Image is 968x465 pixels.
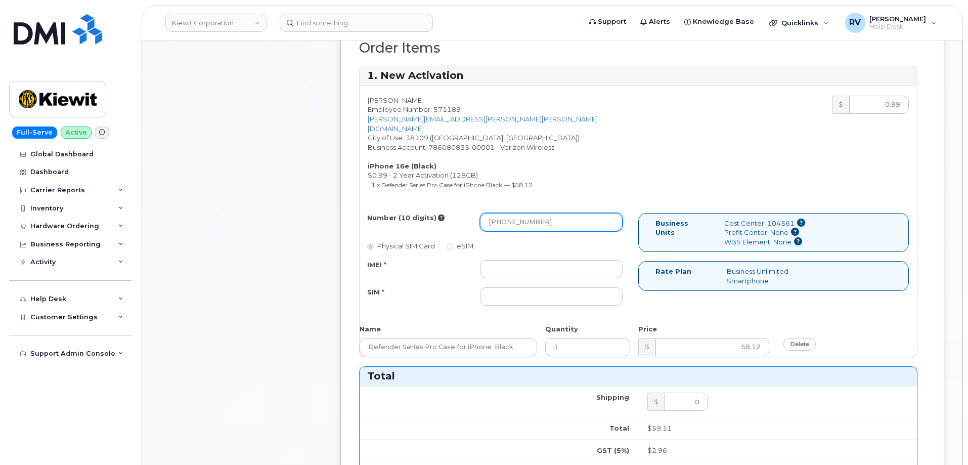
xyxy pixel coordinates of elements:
span: $59.11 [647,424,672,432]
span: $2.96 [647,446,667,454]
input: Leave blank if you don't know the number [480,213,623,231]
span: Knowledge Base [693,17,754,27]
div: Business Unlimited Smartphone [719,267,819,285]
a: Alerts [633,12,677,32]
label: Rate Plan [655,267,691,276]
a: Knowledge Base [677,12,761,32]
label: Quantity [545,324,578,334]
input: Physical SIM Card [367,243,374,250]
label: Name [360,324,381,334]
div: Quicklinks [762,13,836,33]
a: Kiewit Corporation [165,14,267,32]
span: Alerts [649,17,670,27]
div: $ [638,338,655,356]
a: Support [582,12,633,32]
span: Support [598,17,626,27]
iframe: Messenger Launcher [924,421,960,457]
label: Total [609,424,629,433]
div: Rodolfo Vasquez [838,13,944,33]
div: WBS Element: None [724,237,806,247]
span: Help Desk [869,23,926,31]
span: Quicklinks [781,19,818,27]
div: [PERSON_NAME] City of Use: 38109 ([GEOGRAPHIC_DATA], [GEOGRAPHIC_DATA]) Business Account: 7860808... [360,96,638,194]
h3: Total [367,369,909,383]
input: Name [360,338,537,356]
input: Find something... [280,14,433,32]
label: Price [638,324,657,334]
div: $ [647,393,665,411]
input: eSIM [447,243,453,250]
div: Cost Center: 104561 [724,219,806,228]
a: delete [783,338,816,351]
label: Number (10 digits) [367,213,436,223]
small: 1 x Defender Series Pro Case for iPhone Black — $58.12 [371,181,533,189]
label: Physical SIM Card [367,241,435,251]
span: Employee Number: 571189 [368,105,461,113]
label: Shipping [596,393,629,402]
span: RV [849,17,861,29]
label: Business Units [655,219,709,237]
strong: 1. New Activation [367,69,463,81]
strong: iPhone 16e (Black) [368,162,436,170]
div: Profit Center: None [724,228,806,237]
div: $ [832,96,849,114]
h2: Order Items [359,40,917,56]
label: IMEI * [367,260,386,270]
label: SIM * [367,287,384,297]
label: eSIM [447,241,473,251]
span: [PERSON_NAME] [869,15,926,23]
a: [PERSON_NAME][EMAIL_ADDRESS][PERSON_NAME][PERSON_NAME][DOMAIN_NAME] [368,115,598,133]
label: GST (5%) [597,446,629,455]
